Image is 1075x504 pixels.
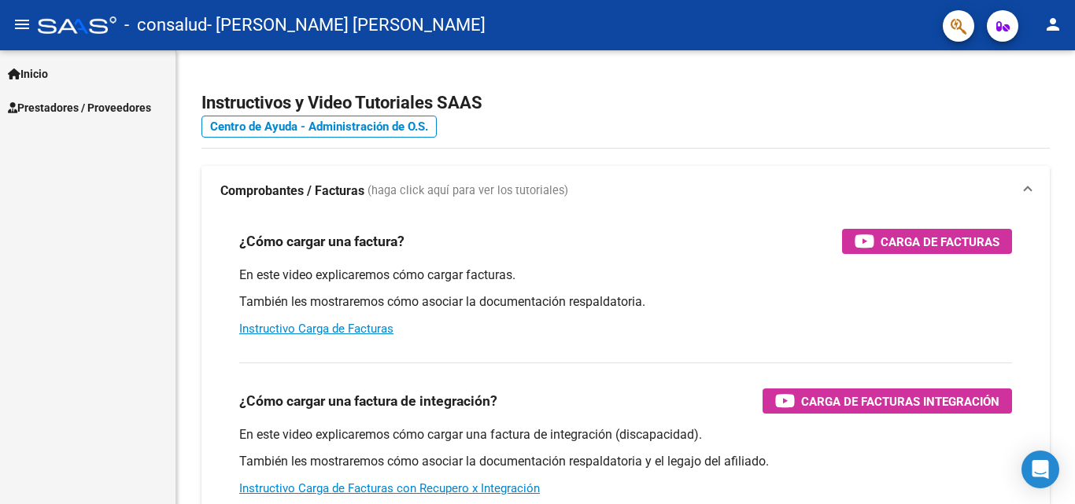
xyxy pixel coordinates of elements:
[207,8,486,42] span: - [PERSON_NAME] [PERSON_NAME]
[842,229,1012,254] button: Carga de Facturas
[763,388,1012,414] button: Carga de Facturas Integración
[881,232,999,252] span: Carga de Facturas
[239,267,1012,284] p: En este video explicaremos cómo cargar facturas.
[201,116,437,138] a: Centro de Ayuda - Administración de O.S.
[239,390,497,412] h3: ¿Cómo cargar una factura de integración?
[124,8,207,42] span: - consalud
[1021,451,1059,488] div: Open Intercom Messenger
[239,426,1012,443] p: En este video explicaremos cómo cargar una factura de integración (discapacidad).
[201,166,1050,216] mat-expansion-panel-header: Comprobantes / Facturas (haga click aquí para ver los tutoriales)
[1044,15,1062,34] mat-icon: person
[13,15,31,34] mat-icon: menu
[368,182,568,200] span: (haga click aquí para ver los tutoriales)
[201,88,1050,118] h2: Instructivos y Video Tutoriales SAAS
[239,481,540,495] a: Instructivo Carga de Facturas con Recupero x Integración
[8,65,48,83] span: Inicio
[239,293,1012,311] p: También les mostraremos cómo asociar la documentación respaldatoria.
[801,392,999,411] span: Carga de Facturas Integración
[239,230,405,252] h3: ¿Cómo cargar una factura?
[239,453,1012,470] p: También les mostraremos cómo asociar la documentación respaldatoria y el legajo del afiliado.
[239,322,393,336] a: Instructivo Carga de Facturas
[8,99,151,116] span: Prestadores / Proveedores
[220,182,364,200] strong: Comprobantes / Facturas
